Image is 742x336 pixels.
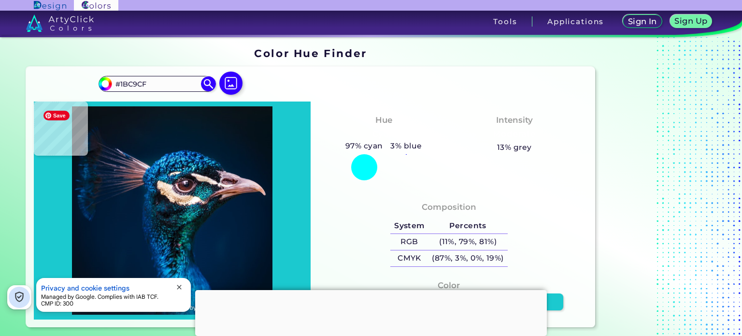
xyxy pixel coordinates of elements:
[26,15,94,32] img: logo_artyclick_colors_white.svg
[428,234,508,250] h5: (11%, 79%, 81%)
[670,15,712,29] a: Sign Up
[489,129,540,140] h3: Moderate
[493,18,517,25] h3: Tools
[34,1,66,10] img: ArtyClick Design logo
[390,234,428,250] h5: RGB
[428,218,508,234] h5: Percents
[254,46,367,60] h1: Color Hue Finder
[497,141,532,154] h5: 13% grey
[496,113,533,127] h4: Intensity
[599,44,720,332] iframe: Advertisement
[390,250,428,266] h5: CMYK
[386,140,426,152] h5: 3% blue
[428,250,508,266] h5: (87%, 3%, 0%, 19%)
[375,113,392,127] h4: Hue
[195,290,547,334] iframe: Advertisement
[201,76,215,91] img: icon search
[43,111,70,120] span: Save
[368,129,399,140] h3: Cyan
[219,72,243,95] img: icon picture
[390,218,428,234] h5: System
[342,140,386,152] h5: 97% cyan
[438,278,460,292] h4: Color
[628,17,657,25] h5: Sign In
[547,18,604,25] h3: Applications
[623,15,662,29] a: Sign In
[112,77,202,90] input: type color..
[675,17,708,25] h5: Sign Up
[39,106,306,315] img: img_pavlin.jpg
[422,200,476,214] h4: Composition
